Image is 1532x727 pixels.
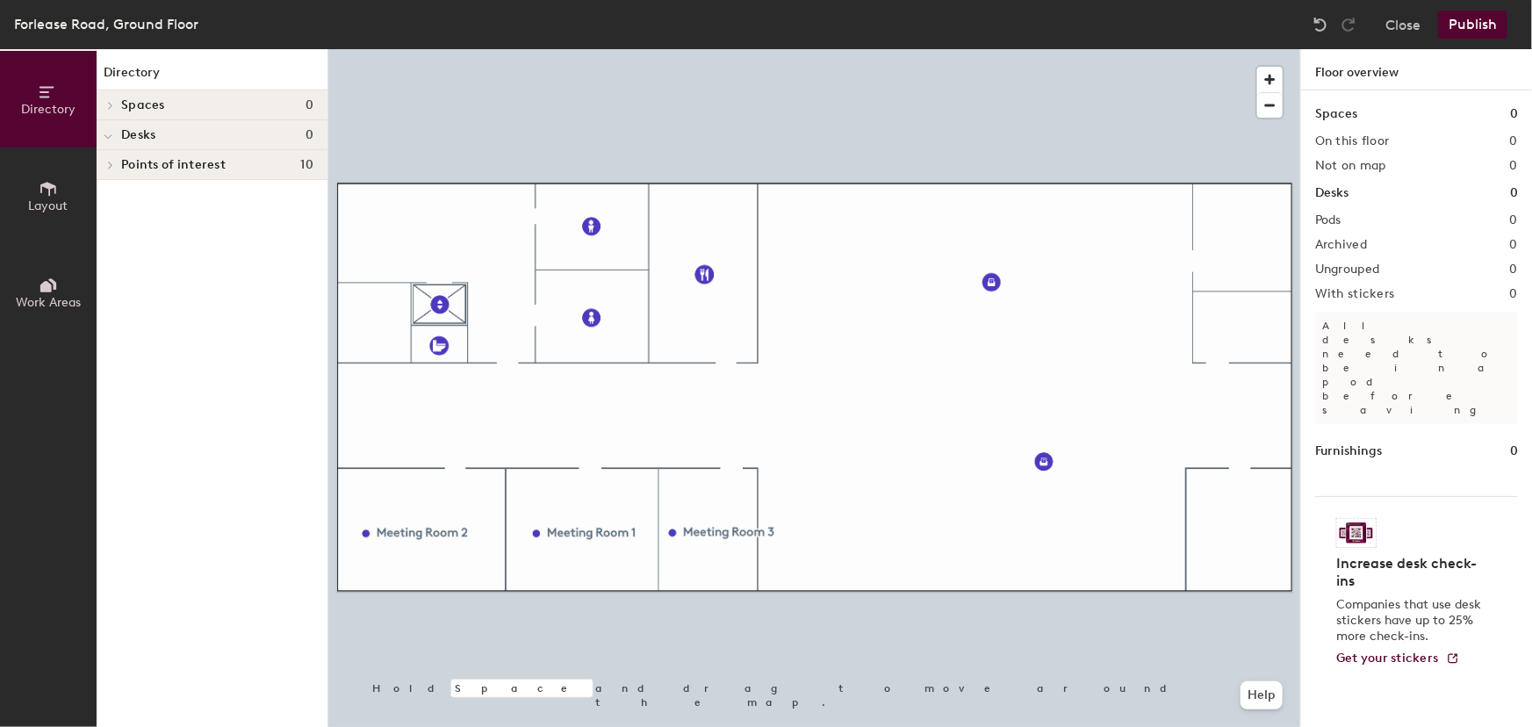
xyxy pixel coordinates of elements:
p: All desks need to be in a pod before saving [1315,312,1518,424]
p: Companies that use desk stickers have up to 25% more check-ins. [1336,597,1486,644]
button: Help [1241,681,1283,709]
h2: Not on map [1315,159,1386,173]
span: 0 [306,98,313,112]
h2: Archived [1315,238,1367,252]
span: Spaces [121,98,165,112]
h1: Spaces [1315,104,1357,124]
h1: 0 [1510,184,1518,203]
span: Layout [29,198,68,213]
img: Sticker logo [1336,518,1377,548]
h2: 0 [1510,159,1518,173]
span: Directory [21,102,76,117]
h2: With stickers [1315,287,1395,301]
h4: Increase desk check-ins [1336,555,1486,590]
span: Desks [121,128,155,142]
h1: Floor overview [1301,49,1532,90]
h2: On this floor [1315,134,1390,148]
h2: 0 [1510,287,1518,301]
button: Publish [1438,11,1507,39]
h2: Pods [1315,213,1341,227]
img: Undo [1312,16,1329,33]
button: Close [1385,11,1421,39]
span: 0 [306,128,313,142]
span: Get your stickers [1336,651,1439,666]
span: Points of interest [121,158,226,172]
h2: 0 [1510,213,1518,227]
span: Work Areas [16,295,81,310]
h2: 0 [1510,238,1518,252]
h1: 0 [1510,104,1518,124]
a: Get your stickers [1336,651,1460,666]
h1: 0 [1510,442,1518,461]
h1: Furnishings [1315,442,1382,461]
h2: Ungrouped [1315,263,1380,277]
h2: 0 [1510,263,1518,277]
h1: Desks [1315,184,1349,203]
div: Forlease Road, Ground Floor [14,13,198,35]
img: Redo [1340,16,1357,33]
h2: 0 [1510,134,1518,148]
h1: Directory [97,63,327,90]
span: 10 [300,158,313,172]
